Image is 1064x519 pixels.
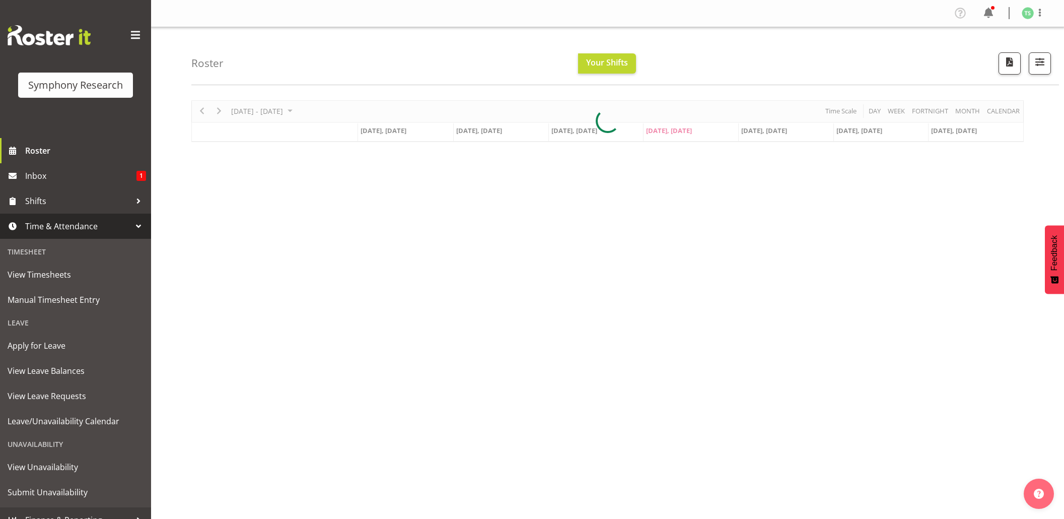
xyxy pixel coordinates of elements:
[3,358,149,383] a: View Leave Balances
[28,78,123,93] div: Symphony Research
[578,53,636,74] button: Your Shifts
[25,219,131,234] span: Time & Attendance
[3,262,149,287] a: View Timesheets
[1029,52,1051,75] button: Filter Shifts
[3,455,149,480] a: View Unavailability
[25,193,131,209] span: Shifts
[8,460,144,475] span: View Unavailability
[8,485,144,500] span: Submit Unavailability
[3,312,149,333] div: Leave
[1050,235,1059,271] span: Feedback
[3,409,149,434] a: Leave/Unavailability Calendar
[25,143,146,158] span: Roster
[1022,7,1034,19] img: tanya-stebbing1954.jpg
[3,241,149,262] div: Timesheet
[3,480,149,505] a: Submit Unavailability
[3,383,149,409] a: View Leave Requests
[3,333,149,358] a: Apply for Leave
[3,434,149,455] div: Unavailability
[8,388,144,404] span: View Leave Requests
[8,267,144,282] span: View Timesheets
[8,414,144,429] span: Leave/Unavailability Calendar
[25,168,136,183] span: Inbox
[8,338,144,353] span: Apply for Leave
[191,57,224,69] h4: Roster
[1045,225,1064,294] button: Feedback - Show survey
[586,57,628,68] span: Your Shifts
[8,363,144,378] span: View Leave Balances
[8,25,91,45] img: Rosterit website logo
[8,292,144,307] span: Manual Timesheet Entry
[1034,489,1044,499] img: help-xxl-2.png
[136,171,146,181] span: 1
[3,287,149,312] a: Manual Timesheet Entry
[999,52,1021,75] button: Download a PDF of the roster according to the set date range.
